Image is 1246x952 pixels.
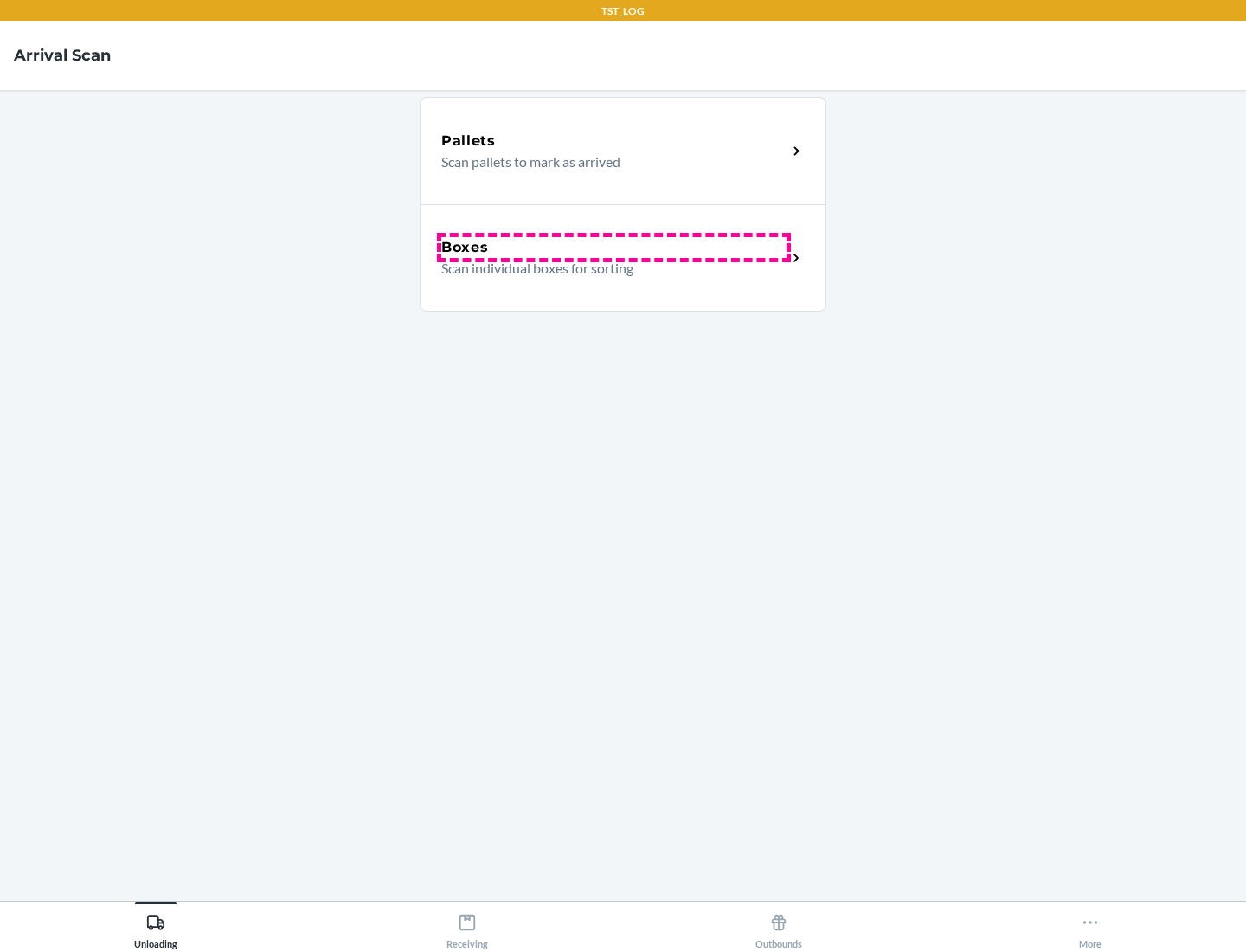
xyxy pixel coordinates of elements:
[934,902,1246,949] button: More
[311,902,623,949] button: Receiving
[755,906,802,949] div: Outbounds
[441,151,773,172] p: Scan pallets to mark as arrived
[14,44,111,67] h4: Arrival Scan
[420,97,826,204] a: PalletsScan pallets to mark as arrived
[134,906,177,949] div: Unloading
[623,902,934,949] button: Outbounds
[446,906,488,949] div: Receiving
[441,237,489,258] h5: Boxes
[1079,906,1101,949] div: More
[441,258,773,279] p: Scan individual boxes for sorting
[441,131,496,151] h5: Pallets
[601,3,645,19] p: TST_LOG
[420,204,826,312] a: BoxesScan individual boxes for sorting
